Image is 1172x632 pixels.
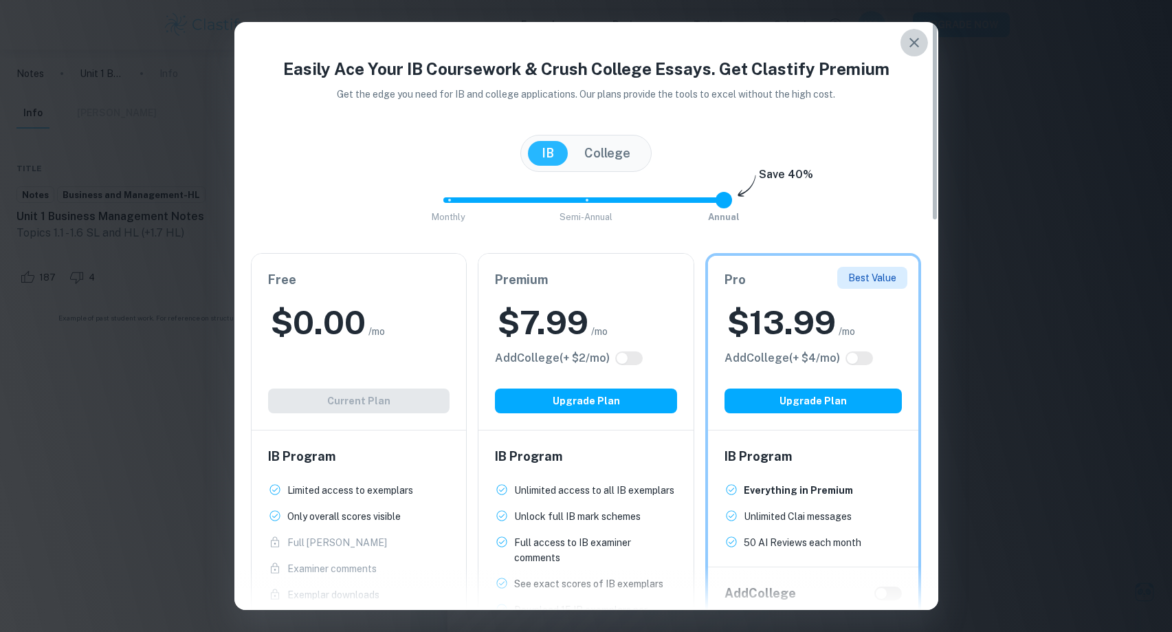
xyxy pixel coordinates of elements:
[495,350,610,367] h6: Click to see all the additional College features.
[251,56,922,81] h4: Easily Ace Your IB Coursework & Crush College Essays. Get Clastify Premium
[514,509,641,524] p: Unlock full IB mark schemes
[725,270,903,290] h6: Pro
[432,212,465,222] span: Monthly
[744,509,852,524] p: Unlimited Clai messages
[560,212,612,222] span: Semi-Annual
[738,175,756,198] img: subscription-arrow.svg
[287,535,387,550] p: Full [PERSON_NAME]
[318,87,854,102] p: Get the edge you need for IB and college applications. Our plans provide the tools to excel witho...
[287,561,377,576] p: Examiner comments
[839,324,855,339] span: /mo
[271,301,366,345] h2: $ 0.00
[514,535,677,565] p: Full access to IB examiner comments
[571,141,644,166] button: College
[528,141,568,166] button: IB
[514,483,674,498] p: Unlimited access to all IB exemplars
[727,301,836,345] h2: $ 13.99
[495,389,677,413] button: Upgrade Plan
[759,166,813,190] h6: Save 40%
[725,350,840,367] h6: Click to see all the additional College features.
[498,301,588,345] h2: $ 7.99
[725,447,903,466] h6: IB Program
[744,535,861,550] p: 50 AI Reviews each month
[495,270,677,290] h6: Premium
[708,212,740,222] span: Annual
[848,270,896,285] p: Best Value
[744,483,853,498] p: Everything in Premium
[725,389,903,413] button: Upgrade Plan
[287,483,413,498] p: Limited access to exemplars
[591,324,608,339] span: /mo
[268,447,450,466] h6: IB Program
[287,509,401,524] p: Only overall scores visible
[268,270,450,290] h6: Free
[495,447,677,466] h6: IB Program
[368,324,385,339] span: /mo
